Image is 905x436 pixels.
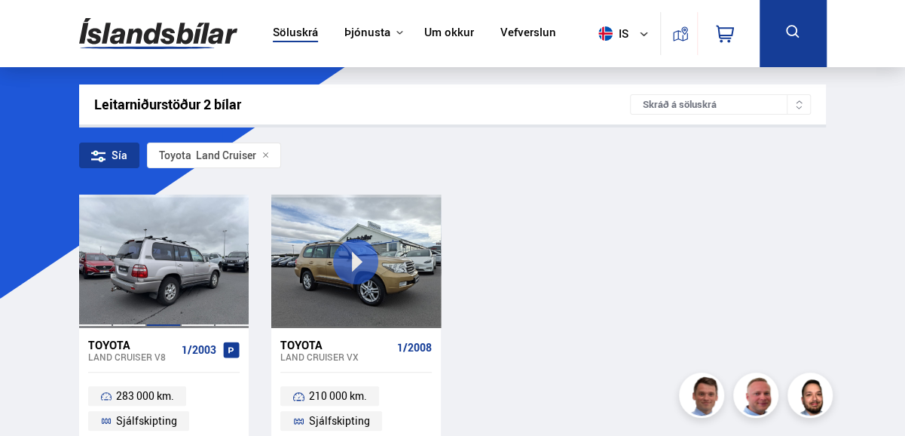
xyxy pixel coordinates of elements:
a: Um okkur [424,26,474,41]
div: Sía [79,143,139,168]
button: Open LiveChat chat widget [12,6,57,51]
span: Land Cruiser [159,149,256,161]
a: Söluskrá [273,26,318,41]
img: siFngHWaQ9KaOqBr.png [735,375,781,420]
span: 1/2008 [397,342,432,354]
div: Land Cruiser V8 [88,352,176,362]
div: Land Cruiser VX [280,352,391,362]
div: Skráð á söluskrá [630,94,810,115]
span: Sjálfskipting [309,412,370,430]
button: is [592,11,660,56]
span: 1/2003 [182,344,216,356]
span: 283 000 km. [116,387,174,405]
div: Toyota [159,149,191,161]
div: Toyota [280,338,391,352]
div: Leitarniðurstöður 2 bílar [94,97,631,112]
span: Sjálfskipting [116,412,177,430]
span: 210 000 km. [309,387,367,405]
div: Toyota [88,338,176,352]
img: G0Ugv5HjCgRt.svg [79,9,237,58]
img: nhp88E3Fdnt1Opn2.png [790,375,835,420]
a: Vefverslun [500,26,556,41]
button: Þjónusta [344,26,390,40]
img: FbJEzSuNWCJXmdc-.webp [681,375,726,420]
img: svg+xml;base64,PHN2ZyB4bWxucz0iaHR0cDovL3d3dy53My5vcmcvMjAwMC9zdmciIHdpZHRoPSI1MTIiIGhlaWdodD0iNT... [598,26,613,41]
span: is [592,26,630,41]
